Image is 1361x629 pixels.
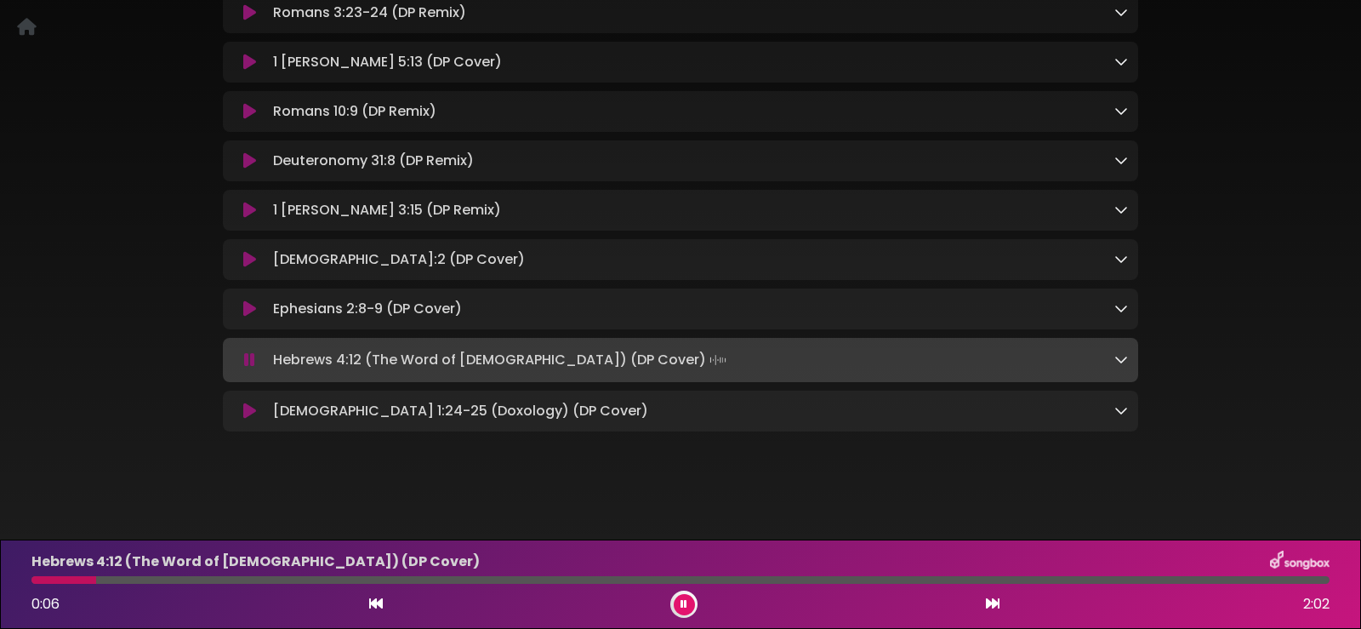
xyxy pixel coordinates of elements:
p: 1 [PERSON_NAME] 3:15 (DP Remix) [273,200,501,220]
p: [DEMOGRAPHIC_DATA]:2 (DP Cover) [273,249,525,270]
p: Hebrews 4:12 (The Word of [DEMOGRAPHIC_DATA]) (DP Cover) [273,348,730,372]
p: Romans 3:23-24 (DP Remix) [273,3,466,23]
p: Deuteronomy 31:8 (DP Remix) [273,151,474,171]
p: Ephesians 2:8-9 (DP Cover) [273,299,462,319]
p: [DEMOGRAPHIC_DATA] 1:24-25 (Doxology) (DP Cover) [273,401,648,421]
img: waveform4.gif [706,348,730,372]
p: Romans 10:9 (DP Remix) [273,101,436,122]
p: 1 [PERSON_NAME] 5:13 (DP Cover) [273,52,502,72]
